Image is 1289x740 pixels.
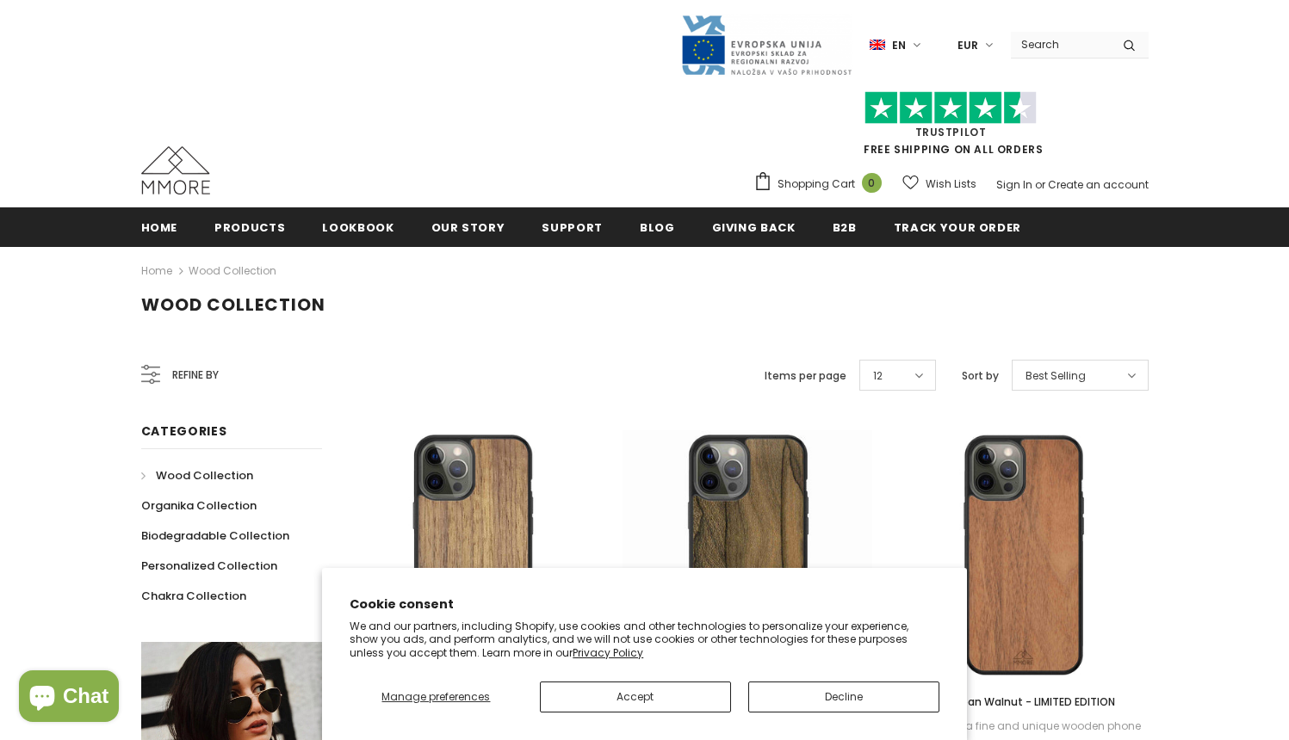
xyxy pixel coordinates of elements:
[833,219,857,236] span: B2B
[141,497,257,514] span: Organika Collection
[381,689,490,704] span: Manage preferences
[915,125,987,139] a: Trustpilot
[141,460,253,490] a: Wood Collection
[932,694,1115,709] span: European Walnut - LIMITED EDITION
[431,219,505,236] span: Our Story
[753,171,890,197] a: Shopping Cart 0
[141,558,277,574] span: Personalized Collection
[322,207,394,246] a: Lookbook
[892,37,906,54] span: en
[640,207,675,246] a: Blog
[141,293,325,317] span: Wood Collection
[141,527,289,544] span: Biodegradable Collection
[753,99,1149,157] span: FREE SHIPPING ON ALL ORDERS
[141,219,178,236] span: Home
[540,681,731,712] button: Accept
[870,38,885,52] img: i-lang-1.png
[1011,32,1110,57] input: Search Site
[957,37,978,54] span: EUR
[573,645,643,660] a: Privacy Policy
[926,176,976,193] span: Wish Lists
[902,169,976,199] a: Wish Lists
[873,367,883,385] span: 12
[542,207,603,246] a: support
[996,177,1032,192] a: Sign In
[156,467,253,484] span: Wood Collection
[14,670,124,726] inbox-online-store-chat: Shopify online store chat
[141,521,289,551] a: Biodegradable Collection
[1048,177,1149,192] a: Create an account
[141,422,227,440] span: Categories
[862,173,882,193] span: 0
[350,681,522,712] button: Manage preferences
[962,367,999,385] label: Sort by
[864,91,1037,125] img: Trust Pilot Stars
[141,261,172,281] a: Home
[431,207,505,246] a: Our Story
[141,490,257,521] a: Organika Collection
[141,551,277,581] a: Personalized Collection
[141,588,246,604] span: Chakra Collection
[350,595,939,614] h2: Cookie consent
[1026,367,1086,385] span: Best Selling
[1035,177,1045,192] span: or
[898,693,1148,712] a: European Walnut - LIMITED EDITION
[765,367,846,385] label: Items per page
[894,219,1021,236] span: Track your order
[141,146,210,194] img: MMORE Cases
[680,14,852,77] img: Javni Razpis
[833,207,857,246] a: B2B
[894,207,1021,246] a: Track your order
[712,207,796,246] a: Giving back
[141,207,178,246] a: Home
[322,219,394,236] span: Lookbook
[542,219,603,236] span: support
[141,581,246,611] a: Chakra Collection
[214,219,285,236] span: Products
[172,366,219,385] span: Refine by
[350,620,939,660] p: We and our partners, including Shopify, use cookies and other technologies to personalize your ex...
[680,37,852,52] a: Javni Razpis
[778,176,855,193] span: Shopping Cart
[214,207,285,246] a: Products
[189,263,276,278] a: Wood Collection
[748,681,939,712] button: Decline
[712,219,796,236] span: Giving back
[640,219,675,236] span: Blog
